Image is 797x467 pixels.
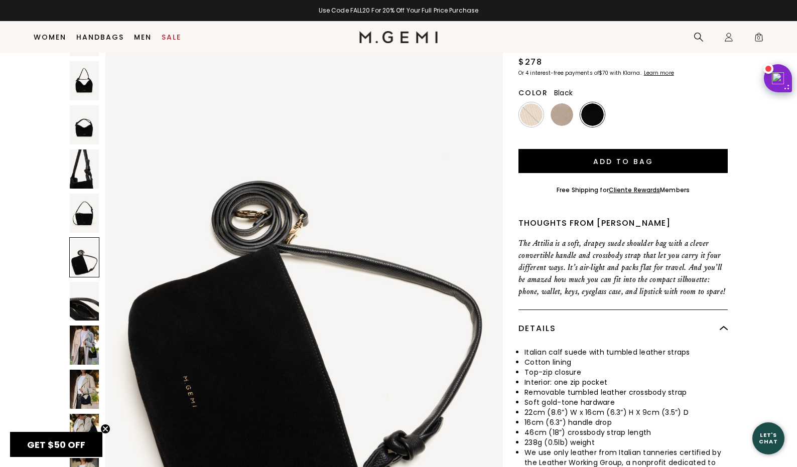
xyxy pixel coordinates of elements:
[518,310,728,347] div: Details
[643,70,674,76] a: Learn more
[520,103,543,126] img: Safari
[518,217,728,229] div: Thoughts from [PERSON_NAME]
[70,414,99,453] img: The Attilia
[610,69,642,77] klarna-placement-style-body: with Klarna
[524,437,728,447] li: 238g (0.5lb) weight
[524,397,728,407] li: Soft gold-tone hardware
[518,149,728,173] button: Add to Bag
[359,31,438,43] img: M.Gemi
[70,149,99,189] img: The Attilia
[609,186,660,194] a: Cliente Rewards
[754,34,764,44] span: 0
[70,194,99,233] img: The Attilia
[34,33,66,41] a: Women
[100,424,110,434] button: Close teaser
[752,432,784,444] div: Let's Chat
[134,33,152,41] a: Men
[524,427,728,437] li: 46cm (18”) crossbody strap length
[524,347,728,357] li: Italian calf suede with tumbled leather straps
[10,432,102,457] div: GET $50 OFFClose teaser
[27,438,85,451] span: GET $50 OFF
[518,237,728,297] p: The Attilia is a soft, drapey suede shoulder bag with a clever convertible handle and crossbody s...
[70,61,99,100] img: The Attilia
[162,33,181,41] a: Sale
[524,417,728,427] li: 16cm (6.3”) handle drop
[554,88,573,98] span: Black
[557,186,690,194] div: Free Shipping for Members
[524,377,728,387] li: Interior: one zip pocket
[524,407,728,417] li: 22cm (8.6”) W x 16cm (6.3”) H X 9cm (3.5”) D
[551,103,573,126] img: Oatmeal
[581,103,604,126] img: Black
[76,33,124,41] a: Handbags
[644,69,674,77] klarna-placement-style-cta: Learn more
[70,326,99,365] img: The Attilia
[599,69,608,77] klarna-placement-style-amount: $70
[70,282,99,321] img: The Attilia
[70,105,99,144] img: The Attilia
[518,89,548,97] h2: Color
[524,387,728,397] li: Removable tumbled leather crossbody strap
[524,357,728,367] li: Cotton lining
[518,56,542,68] div: $278
[524,367,728,377] li: Top-zip closure
[518,69,599,77] klarna-placement-style-body: Or 4 interest-free payments of
[70,370,99,409] img: The Attilia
